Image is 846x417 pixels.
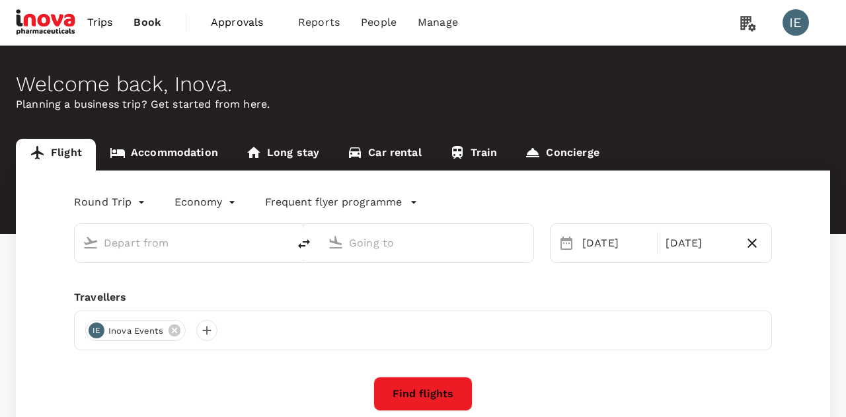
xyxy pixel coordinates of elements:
[16,139,96,171] a: Flight
[361,15,397,30] span: People
[16,72,830,96] div: Welcome back , Inova .
[783,9,809,36] div: IE
[74,289,772,305] div: Travellers
[265,194,418,210] button: Frequent flyer programme
[288,228,320,260] button: delete
[85,320,186,341] div: IEInova Events
[16,96,830,112] p: Planning a business trip? Get started from here.
[418,15,458,30] span: Manage
[232,139,333,171] a: Long stay
[265,194,402,210] p: Frequent flyer programme
[16,8,77,37] img: iNova Pharmaceuticals
[511,139,613,171] a: Concierge
[436,139,512,171] a: Train
[100,324,171,338] span: Inova Events
[577,230,654,256] div: [DATE]
[298,15,340,30] span: Reports
[660,230,738,256] div: [DATE]
[104,233,260,253] input: Depart from
[349,233,506,253] input: Going to
[279,241,282,244] button: Open
[373,377,473,411] button: Find flights
[74,192,148,213] div: Round Trip
[333,139,436,171] a: Car rental
[174,192,239,213] div: Economy
[524,241,527,244] button: Open
[96,139,232,171] a: Accommodation
[134,15,161,30] span: Book
[211,15,277,30] span: Approvals
[87,15,113,30] span: Trips
[89,322,104,338] div: IE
